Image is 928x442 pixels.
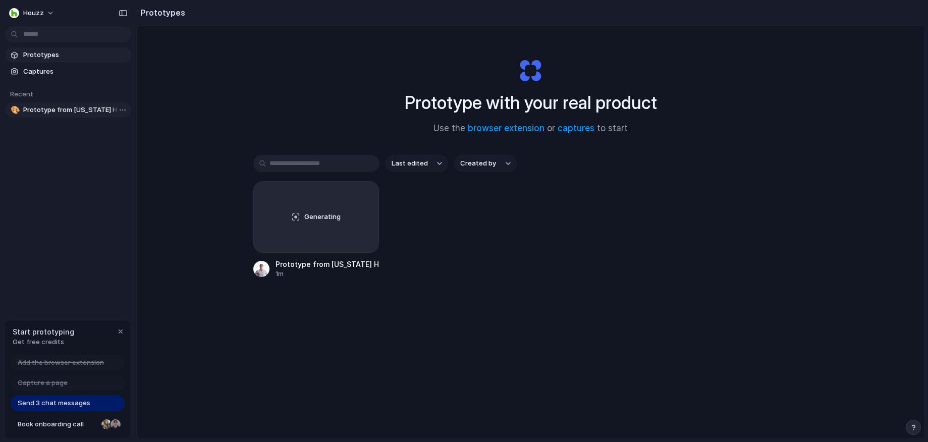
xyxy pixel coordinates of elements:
span: Get free credits [13,337,74,347]
span: Capture a page [18,378,68,388]
span: Prototypes [23,50,127,60]
div: Christian Iacullo [110,418,122,430]
span: Generating [304,212,341,222]
a: captures [558,123,594,133]
button: Created by [454,155,517,172]
div: 1m [276,269,379,279]
a: 🎨Prototype from [US_STATE] Home Improvement Pros [5,102,131,118]
span: Recent [10,90,33,98]
span: Send 3 chat messages [18,398,90,408]
a: GeneratingPrototype from [US_STATE] Home Improvement Pros1m [253,181,379,279]
span: Created by [460,158,496,169]
span: Add the browser extension [18,358,104,368]
span: Prototype from [US_STATE] Home Improvement Pros [23,105,127,115]
a: Captures [5,64,131,79]
button: 🎨 [9,105,19,115]
span: Captures [23,67,127,77]
button: Houzz [5,5,60,21]
a: Book onboarding call [11,416,125,432]
div: Prototype from [US_STATE] Home Improvement Pros [276,259,379,269]
div: 🎨 [11,104,18,116]
div: Nicole Kubica [100,418,113,430]
a: browser extension [468,123,544,133]
span: Use the or to start [433,122,628,135]
a: Prototypes [5,47,131,63]
span: Start prototyping [13,326,74,337]
span: Houzz [23,8,44,18]
span: Last edited [392,158,428,169]
h1: Prototype with your real product [405,89,657,116]
button: Last edited [386,155,448,172]
span: Book onboarding call [18,419,97,429]
h2: Prototypes [136,7,185,19]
